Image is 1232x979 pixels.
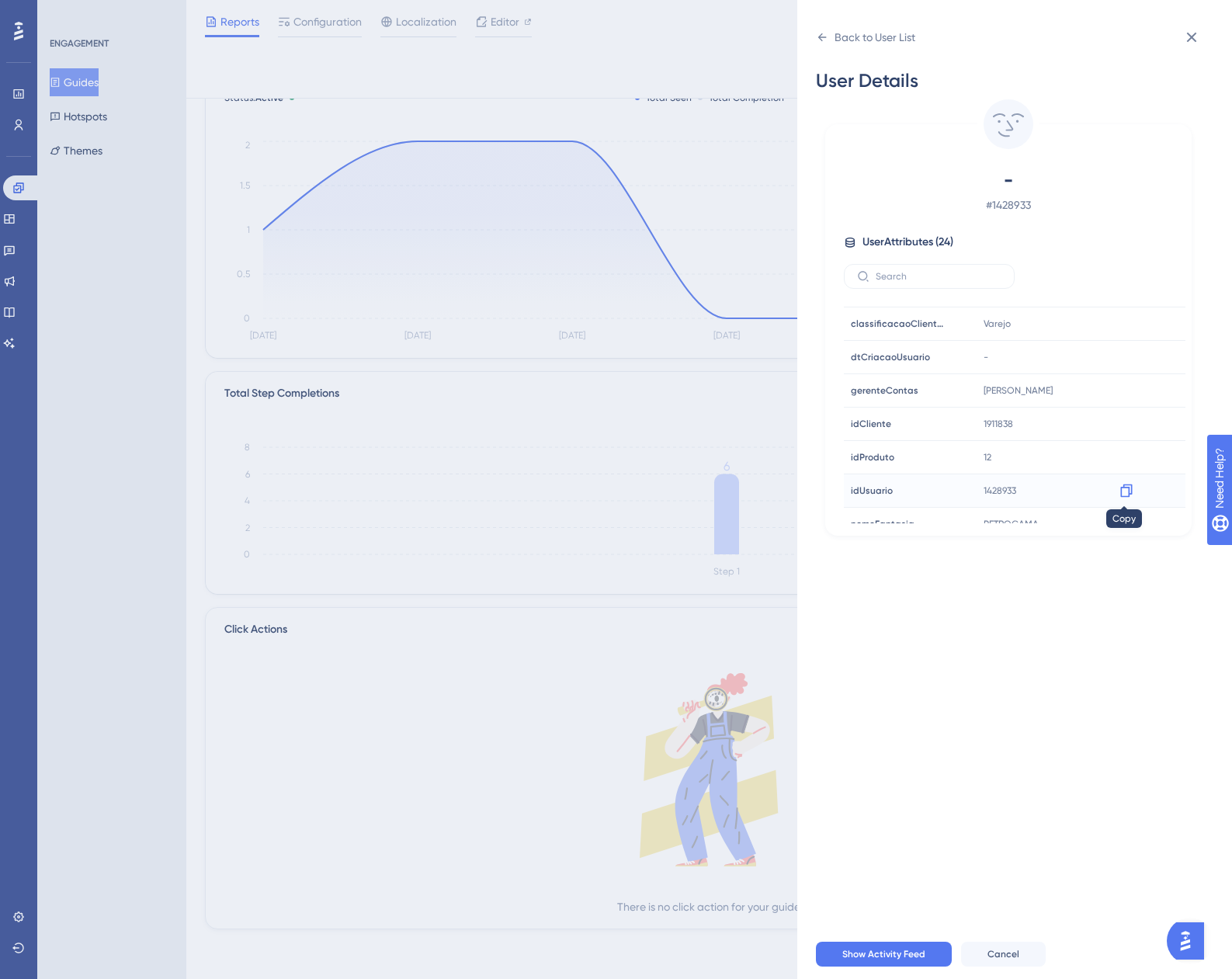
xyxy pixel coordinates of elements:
[816,942,952,967] button: Show Activity Feed
[984,384,1053,397] span: [PERSON_NAME]
[851,451,894,463] span: idProduto
[984,518,1039,530] span: PETROGAMA
[851,351,930,363] span: dtCriacaoUsuario
[872,196,1145,214] span: # 1428933
[36,4,97,23] span: Need Help?
[816,68,1201,93] div: User Details
[987,948,1019,960] span: Cancel
[851,484,893,497] span: idUsuario
[851,418,891,430] span: idCliente
[842,948,925,960] span: Show Activity Feed
[984,484,1016,497] span: 1428933
[851,518,914,530] span: nomeFantasia
[1167,918,1213,964] iframe: UserGuiding AI Assistant Launcher
[984,418,1013,430] span: 1911838
[862,233,953,252] span: User Attributes ( 24 )
[876,271,1001,282] input: Search
[835,28,915,47] div: Back to User List
[851,384,918,397] span: gerenteContas
[984,318,1011,330] span: Varejo
[984,451,991,463] span: 12
[961,942,1046,967] button: Cancel
[984,351,988,363] span: -
[872,168,1145,193] span: -
[851,318,944,330] span: classificacaoClienteTipo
